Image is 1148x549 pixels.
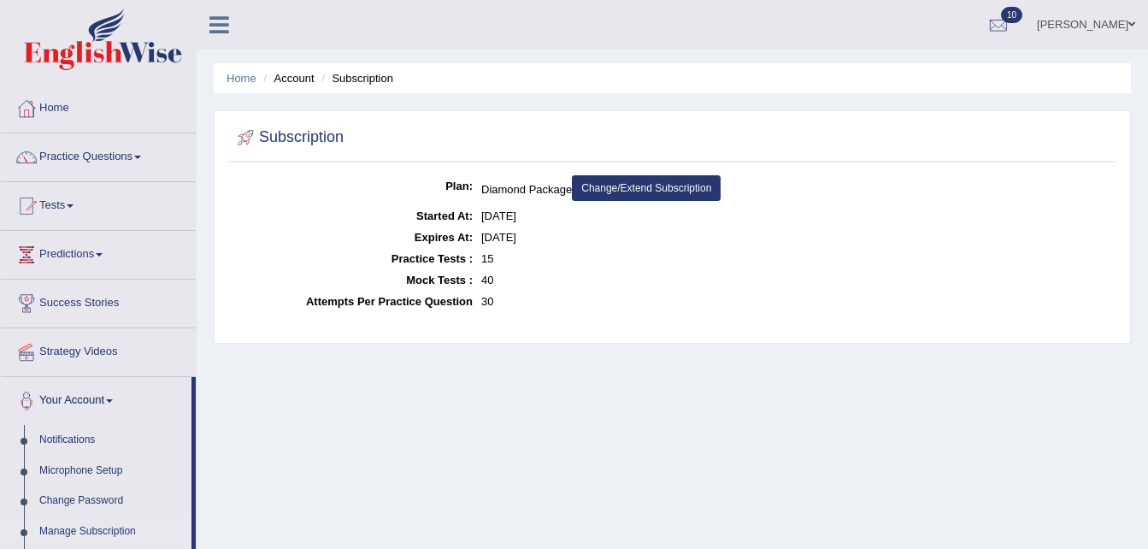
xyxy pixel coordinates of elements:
dt: Mock Tests : [233,269,473,291]
a: Change Password [32,486,191,517]
dd: [DATE] [481,227,1111,248]
a: Tests [1,182,196,225]
dt: Plan: [233,175,473,197]
a: Microphone Setup [32,456,191,487]
dt: Expires At: [233,227,473,248]
dd: 15 [481,248,1111,269]
dt: Started At: [233,205,473,227]
a: Predictions [1,231,196,274]
a: Your Account [1,377,191,420]
dd: [DATE] [481,205,1111,227]
dd: 30 [481,291,1111,312]
dt: Attempts Per Practice Question [233,291,473,312]
li: Subscription [317,70,393,86]
li: Account [259,70,314,86]
span: 10 [1001,7,1022,23]
dt: Practice Tests : [233,248,473,269]
h2: Subscription [233,125,344,151]
a: Success Stories [1,280,196,322]
a: Manage Subscription [32,517,191,547]
a: Home [227,72,256,85]
a: Change/Extend Subscription [572,175,721,201]
dd: Diamond Package [481,175,1111,205]
a: Home [1,85,196,127]
a: Practice Questions [1,133,196,176]
a: Strategy Videos [1,328,196,371]
dd: 40 [481,269,1111,291]
a: Notifications [32,425,191,456]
